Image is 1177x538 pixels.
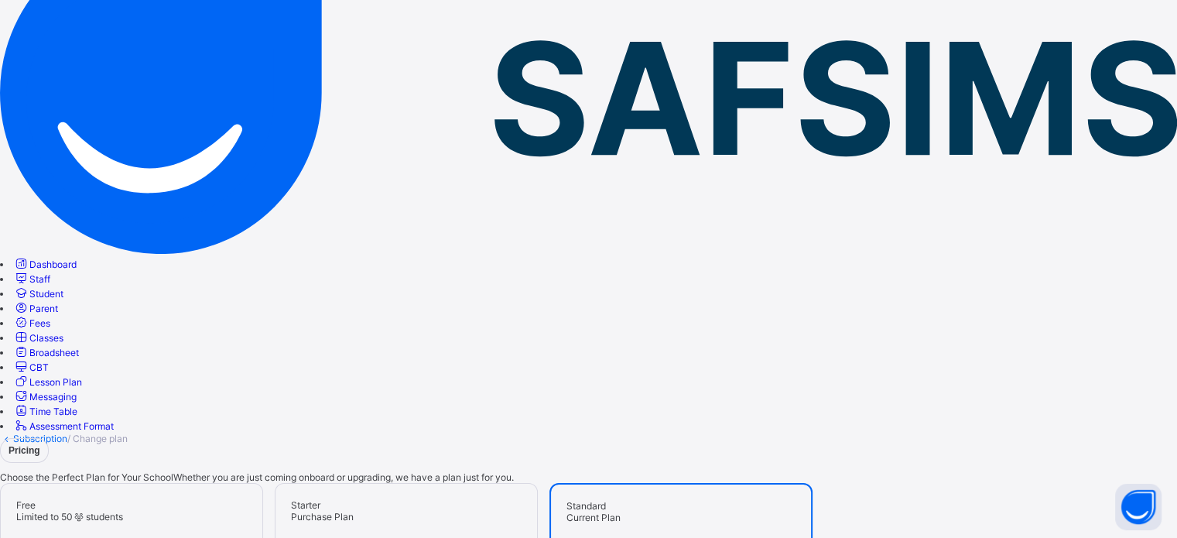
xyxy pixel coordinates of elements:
[566,500,606,512] span: standard
[13,259,77,270] a: Dashboard
[13,303,58,314] a: Parent
[13,288,63,300] a: Student
[29,273,50,285] span: Staff
[29,376,82,388] span: Lesson Plan
[29,317,50,329] span: Fees
[29,391,77,403] span: Messaging
[29,332,63,344] span: Classes
[13,406,77,417] a: Time Table
[16,499,36,511] span: free
[13,433,67,444] a: Subscription
[29,362,49,373] span: CBT
[13,332,63,344] a: Classes
[29,420,114,432] span: Assessment Format
[13,376,82,388] a: Lesson Plan
[29,288,63,300] span: Student
[29,406,77,417] span: Time Table
[291,511,354,523] span: Purchase Plan
[173,471,514,483] span: Whether you are just coming onboard or upgrading, we have a plan just for you.
[566,512,621,523] span: Current Plan
[13,420,114,432] a: Assessment Format
[291,499,320,511] span: starter
[13,317,50,329] a: Fees
[29,303,58,314] span: Parent
[29,347,79,358] span: Broadsheet
[13,391,77,403] a: Messaging
[16,511,123,523] span: Limited to 50 students
[29,259,77,270] span: Dashboard
[13,362,49,373] a: CBT
[13,273,50,285] a: Staff
[67,433,128,444] span: / Change plan
[13,347,79,358] a: Broadsheet
[1115,484,1162,530] button: Open asap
